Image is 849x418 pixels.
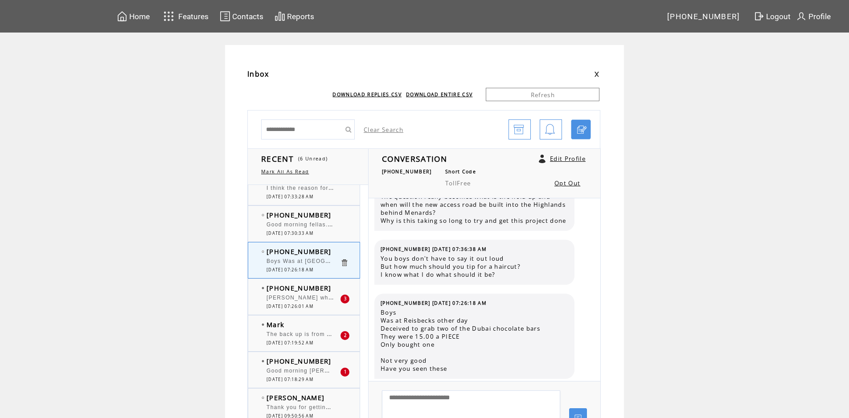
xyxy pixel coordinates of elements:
[267,365,765,374] span: Good morning [PERSON_NAME] and Big [PERSON_NAME]. Gentlemen remember it is the only stretch of I-...
[341,119,355,139] input: Submit
[160,8,210,25] a: Features
[267,267,313,273] span: [DATE] 07:26:18 AM
[247,69,269,79] span: Inbox
[766,12,791,21] span: Logout
[267,320,284,329] span: Mark
[261,168,309,175] a: Mark All As Read
[298,156,328,162] span: (6 Unread)
[667,12,740,21] span: [PHONE_NUMBER]
[382,168,432,175] span: [PHONE_NUMBER]
[267,283,332,292] span: [PHONE_NUMBER]
[232,12,263,21] span: Contacts
[406,91,472,98] a: DOWNLOAD ENTIRE CSV
[273,9,316,23] a: Reports
[754,11,764,22] img: exit.svg
[262,360,264,362] img: bulletFull.png
[267,210,332,219] span: [PHONE_NUMBER]
[445,179,471,187] span: TollFree
[267,357,332,365] span: [PHONE_NUMBER]
[267,256,782,265] span: Boys Was at [GEOGRAPHIC_DATA] other day Deceived to grab two of the Dubai chocolate bars They wer...
[486,88,599,101] a: Refresh
[267,219,447,228] span: Good morning fellas...love the SATCHMO version, personally.
[382,153,447,164] span: CONVERSATION
[340,368,349,377] div: 1
[381,246,487,252] span: [PHONE_NUMBER] [DATE] 07:36:38 AM
[267,247,332,256] span: [PHONE_NUMBER]
[178,12,209,21] span: Features
[340,295,349,303] div: 3
[332,91,402,98] a: DOWNLOAD REPLIES CSV
[115,9,151,23] a: Home
[752,9,795,23] a: Logout
[262,287,264,289] img: bulletFull.png
[261,153,294,164] span: RECENT
[262,250,264,253] img: bulletEmpty.png
[364,126,403,134] a: Clear Search
[381,184,568,225] span: Howie The question really becomes what is the hold up and when will the new access road be built ...
[381,300,487,306] span: [PHONE_NUMBER] [DATE] 07:26:18 AM
[218,9,265,23] a: Contacts
[381,254,568,279] span: You boys don't have to say it out loud But how much should you tip for a haircut? I know what I d...
[340,331,349,340] div: 2
[262,324,264,326] img: bulletFull.png
[539,155,545,163] a: Click to edit user profile
[513,120,524,140] img: archive.png
[381,308,568,373] span: Boys Was at Reisbecks other day Deceived to grab two of the Dubai chocolate bars They were 15.00 ...
[445,168,476,175] span: Short Code
[220,11,230,22] img: contacts.svg
[262,214,264,216] img: bulletEmpty.png
[340,258,349,267] a: Click to delete these messgaes
[545,120,555,140] img: bell.png
[161,9,176,24] img: features.svg
[275,11,285,22] img: chart.svg
[117,11,127,22] img: home.svg
[796,11,807,22] img: profile.svg
[129,12,150,21] span: Home
[554,179,580,187] a: Opt Out
[267,194,313,200] span: [DATE] 07:33:28 AM
[267,340,313,346] span: [DATE] 07:19:52 AM
[267,303,313,309] span: [DATE] 07:26:01 AM
[267,402,565,411] span: Thank you for getting me to the Highlands and back to [GEOGRAPHIC_DATA]. You guys are the best.
[287,12,314,21] span: Reports
[571,119,591,139] a: Click to start a chat with mobile number by SMS
[267,329,446,338] span: The back up is from the merging of traffic from rt2 to 70 west
[267,292,801,301] span: [PERSON_NAME] when I was a kid, many many moons ago, I thought being a parent meant you were an a...
[550,155,586,163] a: Edit Profile
[262,397,264,399] img: bulletEmpty.png
[267,393,324,402] span: [PERSON_NAME]
[267,230,313,236] span: [DATE] 07:30:33 AM
[267,377,313,382] span: [DATE] 07:18:29 AM
[808,12,831,21] span: Profile
[795,9,832,23] a: Profile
